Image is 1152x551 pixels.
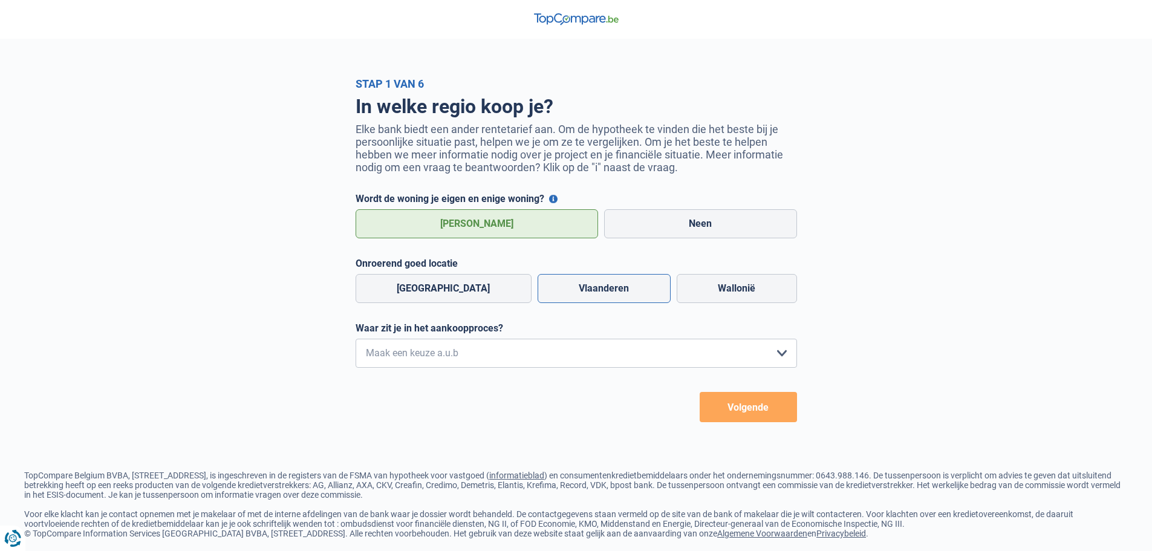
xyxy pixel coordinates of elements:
label: Wordt de woning je eigen en enige woning? [356,193,797,204]
label: [PERSON_NAME] [356,209,599,238]
label: Waar zit je in het aankoopproces? [356,322,797,334]
div: Stap 1 van 6 [356,77,797,90]
label: Neen [604,209,797,238]
h1: In welke regio koop je? [356,95,797,118]
p: Elke bank biedt een ander rentetarief aan. Om de hypotheek te vinden die het beste bij je persoon... [356,123,797,174]
label: Wallonië [677,274,797,303]
label: [GEOGRAPHIC_DATA] [356,274,532,303]
a: informatieblad [489,471,544,480]
img: TopCompare Logo [534,13,619,25]
label: Onroerend goed locatie [356,258,797,269]
label: Vlaanderen [538,274,671,303]
a: Algemene Voorwaarden [717,529,807,538]
a: Privacybeleid [816,529,866,538]
button: Volgende [700,392,797,422]
button: Wordt de woning je eigen en enige woning? [549,195,558,203]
